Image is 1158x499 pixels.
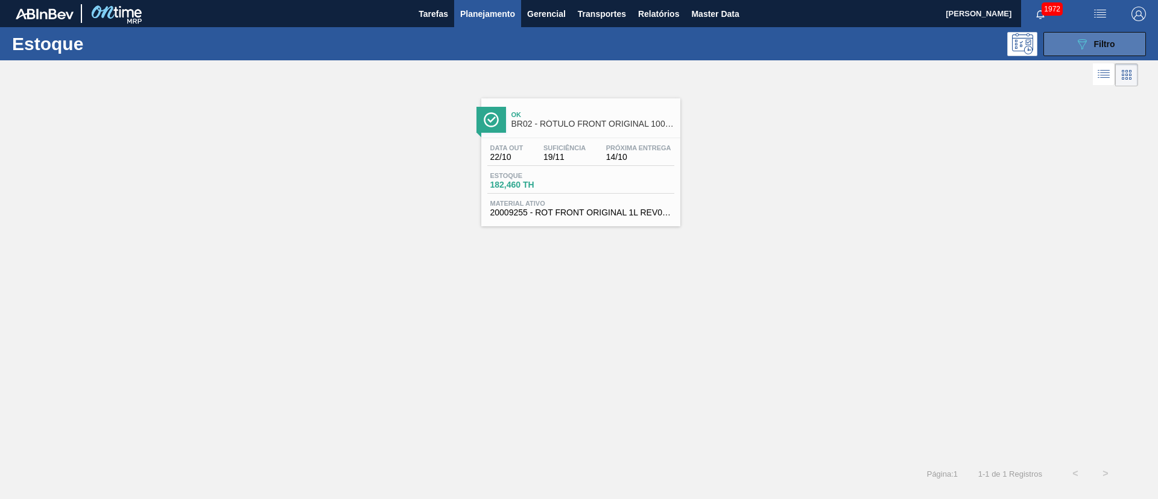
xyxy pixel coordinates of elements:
span: Suficiência [543,144,586,151]
button: Notificações [1021,5,1060,22]
span: Transportes [578,7,626,21]
span: Tarefas [419,7,448,21]
span: Planejamento [460,7,515,21]
a: ÍconeOkBR02 - RÓTULO FRONT ORIGINAL 1000MLData out22/10Suficiência19/11Próxima Entrega14/10Estoqu... [472,89,686,226]
span: 182,460 TH [490,180,575,189]
span: 1972 [1042,2,1063,16]
img: userActions [1093,7,1107,21]
span: 22/10 [490,153,524,162]
span: Ok [511,111,674,118]
div: Visão em Cards [1115,63,1138,86]
button: > [1090,459,1121,489]
span: Relatórios [638,7,679,21]
span: Página : 1 [927,469,958,478]
h1: Estoque [12,37,192,51]
span: 14/10 [606,153,671,162]
span: BR02 - RÓTULO FRONT ORIGINAL 1000ML [511,119,674,129]
span: Estoque [490,172,575,179]
span: Data out [490,144,524,151]
div: Pogramando: nenhum usuário selecionado [1007,32,1037,56]
span: Master Data [691,7,739,21]
img: Logout [1131,7,1146,21]
button: < [1060,459,1090,489]
span: Gerencial [527,7,566,21]
div: Visão em Lista [1093,63,1115,86]
button: Filtro [1043,32,1146,56]
span: 20009255 - ROT FRONT ORIGINAL 1L REV02 CX27MIL [490,208,671,217]
span: 19/11 [543,153,586,162]
span: Próxima Entrega [606,144,671,151]
span: 1 - 1 de 1 Registros [976,469,1042,478]
span: Material ativo [490,200,671,207]
img: Ícone [484,112,499,127]
span: Filtro [1094,39,1115,49]
img: TNhmsLtSVTkK8tSr43FrP2fwEKptu5GPRR3wAAAABJRU5ErkJggg== [16,8,74,19]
